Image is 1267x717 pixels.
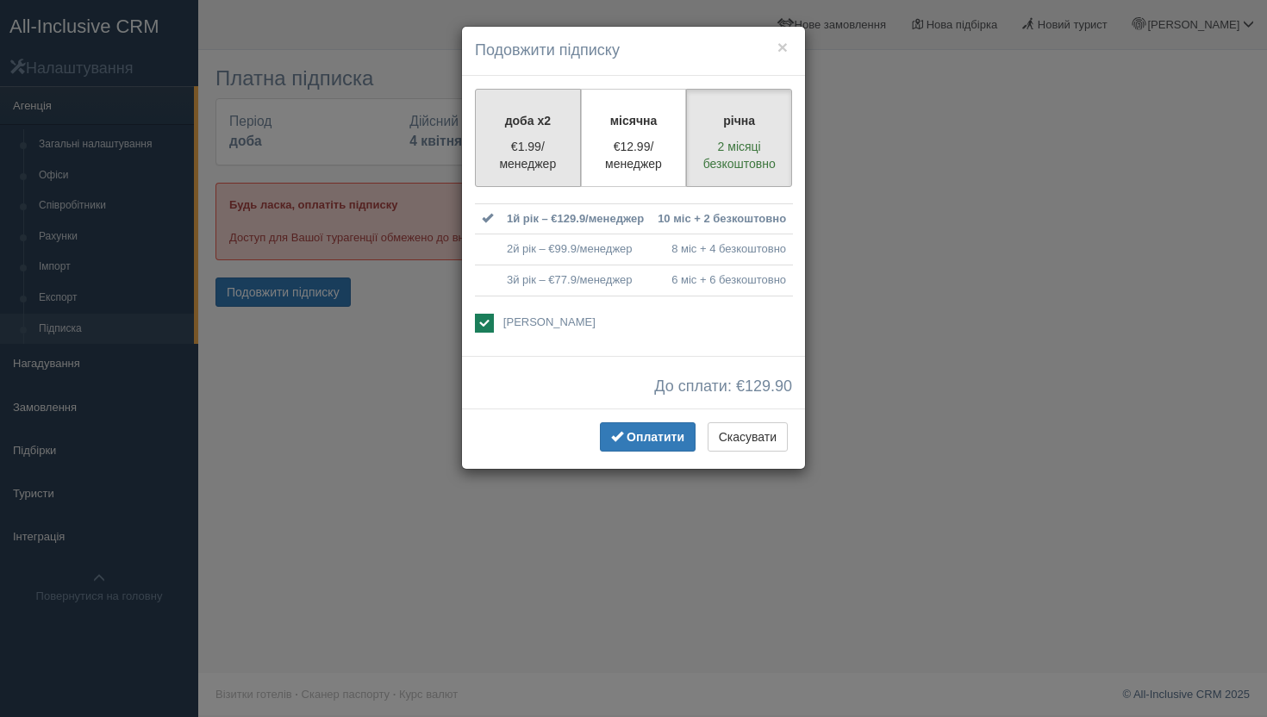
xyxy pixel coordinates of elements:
p: €1.99/менеджер [486,138,570,172]
button: Скасувати [708,422,788,452]
button: × [777,38,788,56]
p: місячна [592,112,676,129]
p: річна [697,112,781,129]
td: 2й рік – €99.9/менеджер [500,234,651,265]
span: До сплати: € [654,378,792,396]
h4: Подовжити підписку [475,40,792,62]
p: доба x2 [486,112,570,129]
span: Оплатити [627,430,684,444]
td: 1й рік – €129.9/менеджер [500,203,651,234]
p: 2 місяці безкоштовно [697,138,781,172]
td: 6 міс + 6 безкоштовно [651,265,793,296]
td: 3й рік – €77.9/менеджер [500,265,651,296]
td: 8 міс + 4 безкоштовно [651,234,793,265]
p: €12.99/менеджер [592,138,676,172]
td: 10 міс + 2 безкоштовно [651,203,793,234]
span: [PERSON_NAME] [503,315,596,328]
button: Оплатити [600,422,696,452]
span: 129.90 [745,377,792,395]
